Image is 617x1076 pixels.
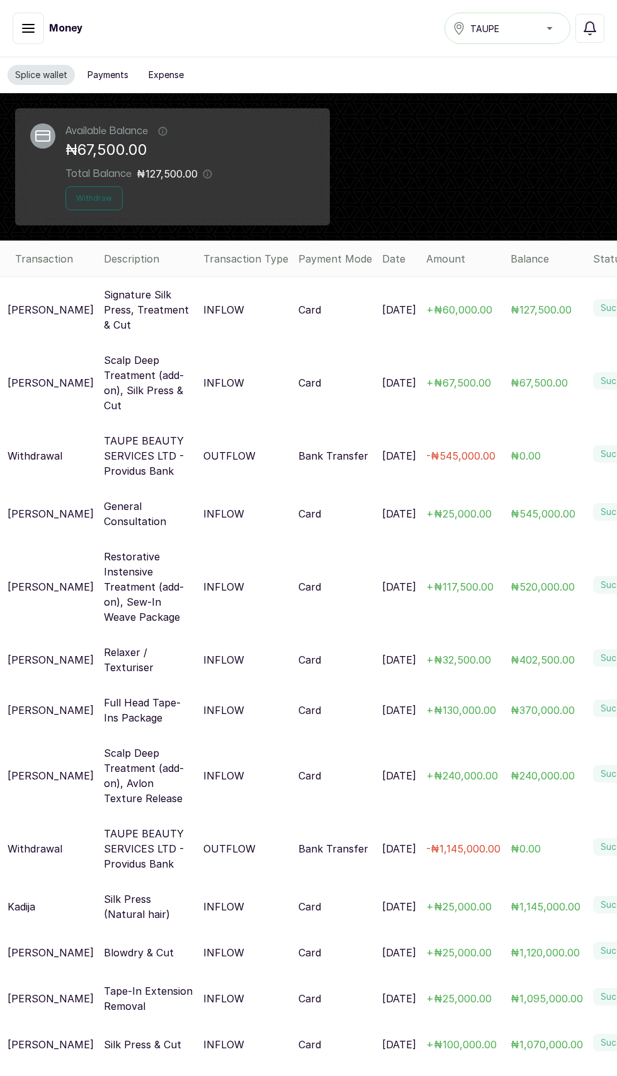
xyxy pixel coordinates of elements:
div: Transaction [15,251,94,266]
h2: Total Balance [65,166,132,181]
p: Withdrawal [8,448,62,463]
p: Bank Transfer [298,448,368,463]
span: ₦545,000.00 [511,507,575,520]
p: ₦67,500.00 [65,139,212,161]
p: Bank Transfer [298,841,368,856]
span: + ₦130,000.00 [426,704,496,716]
button: TAUPE [444,13,570,44]
p: [PERSON_NAME] [8,703,94,718]
div: Description [104,251,193,266]
span: ₦1,145,000.00 [511,900,580,913]
p: OUTFLOW [203,841,256,856]
p: [DATE] [382,768,416,783]
p: Card [298,899,321,914]
p: [DATE] [382,652,416,667]
div: Payment Mode [298,251,372,266]
p: [PERSON_NAME] [8,506,94,521]
p: INFLOW [203,579,244,594]
p: [DATE] [382,375,416,390]
span: ₦370,000.00 [511,704,575,716]
p: General Consultation [104,499,193,529]
p: INFLOW [203,945,244,960]
span: ₦240,000.00 [511,769,575,782]
span: + ₦25,000.00 [426,900,492,913]
p: [DATE] [382,579,416,594]
p: INFLOW [203,991,244,1006]
p: Blowdry & Cut [104,945,174,960]
p: Full Head Tape-Ins Package [104,695,193,725]
span: + ₦32,500.00 [426,654,491,666]
span: ₦0.00 [511,842,541,855]
span: + ₦25,000.00 [426,946,492,959]
button: Payments [80,65,136,85]
p: Card [298,579,321,594]
p: Kadija [8,899,35,914]
p: Scalp Deep Treatment (add-on), Silk Press & Cut [104,353,193,413]
p: Tape-In Extension Removal [104,983,193,1014]
div: Transaction Type [203,251,288,266]
div: Amount [426,251,501,266]
p: Card [298,652,321,667]
p: INFLOW [203,506,244,521]
h2: Available Balance [65,123,148,139]
p: [PERSON_NAME] [8,375,94,390]
p: Card [298,375,321,390]
p: Card [298,703,321,718]
span: ₦402,500.00 [511,654,575,666]
p: [PERSON_NAME] [8,579,94,594]
p: Card [298,1037,321,1052]
span: + ₦100,000.00 [426,1038,497,1051]
span: + ₦60,000.00 [426,303,492,316]
span: + ₦240,000.00 [426,769,498,782]
p: [PERSON_NAME] [8,1037,94,1052]
p: [PERSON_NAME] [8,302,94,317]
p: [DATE] [382,841,416,856]
h1: Money [49,21,82,36]
p: [DATE] [382,302,416,317]
p: Card [298,945,321,960]
p: Card [298,768,321,783]
p: Card [298,302,321,317]
button: Expense [141,65,191,85]
p: [PERSON_NAME] [8,945,94,960]
span: + ₦67,500.00 [426,377,491,389]
p: OUTFLOW [203,448,256,463]
p: Restorative Instensive Treatment (add-on), Sew-In Weave Package [104,549,193,625]
p: INFLOW [203,768,244,783]
p: Signature Silk Press, Treatment & Cut [104,287,193,332]
p: [DATE] [382,703,416,718]
p: [DATE] [382,899,416,914]
p: [DATE] [382,991,416,1006]
p: INFLOW [203,703,244,718]
span: ₦1,120,000.00 [511,946,580,959]
div: Balance [511,251,583,266]
span: ₦0.00 [511,450,541,462]
p: TAUPE BEAUTY SERVICES LTD - Providus Bank [104,433,193,479]
p: Scalp Deep Treatment (add-on), Avlon Texture Release [104,745,193,806]
p: TAUPE BEAUTY SERVICES LTD - Providus Bank [104,826,193,871]
span: - ₦545,000.00 [426,450,495,462]
p: Relaxer / Texturiser [104,645,193,675]
p: Withdrawal [8,841,62,856]
p: Silk Press (Natural hair) [104,892,193,922]
p: [DATE] [382,506,416,521]
p: [PERSON_NAME] [8,991,94,1006]
span: TAUPE [470,22,499,35]
div: Date [382,251,416,266]
p: INFLOW [203,652,244,667]
p: INFLOW [203,375,244,390]
span: ₦1,070,000.00 [511,1038,583,1051]
p: Card [298,506,321,521]
span: - ₦1,145,000.00 [426,842,501,855]
span: + ₦25,000.00 [426,507,492,520]
button: Withdraw [65,186,123,210]
p: ₦127,500.00 [137,166,198,181]
p: INFLOW [203,1037,244,1052]
p: [PERSON_NAME] [8,652,94,667]
p: [DATE] [382,1037,416,1052]
span: ₦127,500.00 [511,303,572,316]
span: ₦67,500.00 [511,377,568,389]
p: Card [298,991,321,1006]
span: + ₦25,000.00 [426,992,492,1005]
p: INFLOW [203,899,244,914]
